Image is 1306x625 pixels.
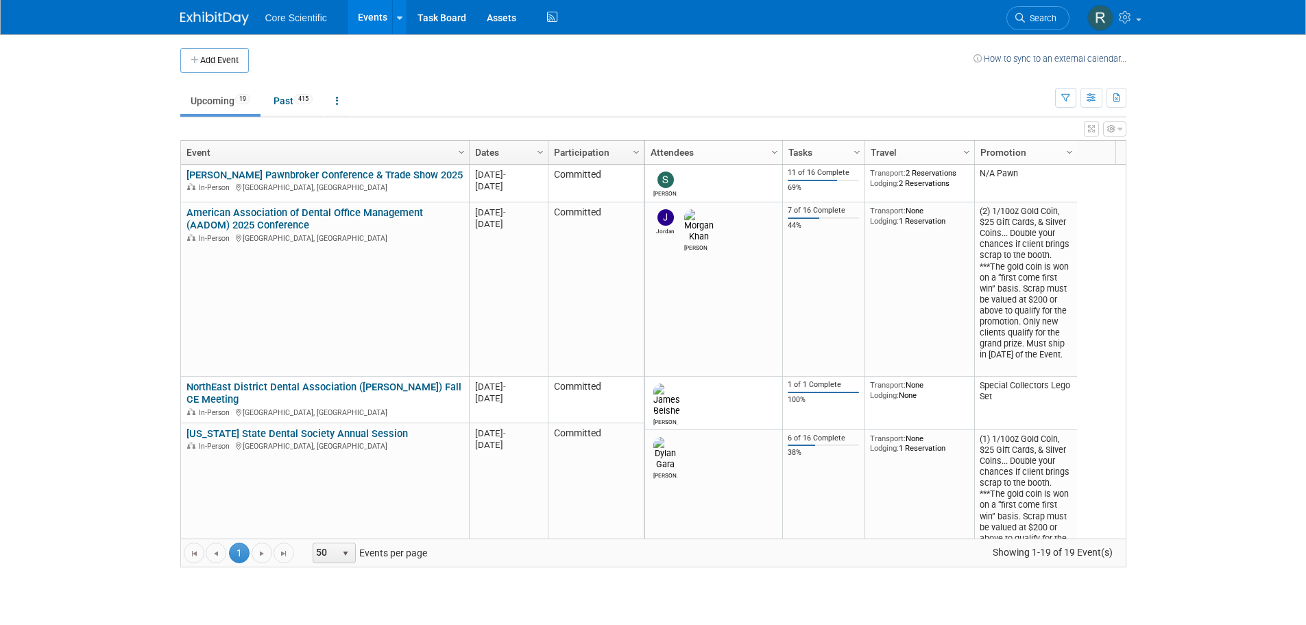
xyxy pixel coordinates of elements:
[186,181,463,193] div: [GEOGRAPHIC_DATA], [GEOGRAPHIC_DATA]
[788,395,859,405] div: 100%
[229,543,250,563] span: 1
[475,427,542,439] div: [DATE]
[788,380,859,390] div: 1 of 1 Complete
[554,141,635,164] a: Participation
[870,443,899,453] span: Lodging:
[535,147,546,158] span: Column Settings
[199,408,234,417] span: In-Person
[788,206,859,215] div: 7 of 16 Complete
[871,141,965,164] a: Travel
[974,377,1077,430] td: Special Collectors Lego Set
[186,381,461,406] a: NorthEast District Dental Association ([PERSON_NAME]) Fall CE Meeting
[206,543,226,563] a: Go to the previous page
[980,141,1068,164] a: Promotion
[295,543,441,563] span: Events per page
[1087,5,1113,31] img: Rachel Wolff
[684,209,714,242] img: Morgan Khan
[503,428,506,438] span: -
[278,548,289,559] span: Go to the last page
[456,147,467,158] span: Column Settings
[265,12,327,23] span: Core Scientific
[788,448,859,458] div: 38%
[657,172,674,188] img: Sam Robinson
[653,416,677,425] div: James Belshe
[274,543,294,563] a: Go to the last page
[870,434,906,443] span: Transport:
[475,207,542,218] div: [DATE]
[653,188,677,197] div: Sam Robinson
[475,218,542,230] div: [DATE]
[548,202,644,377] td: Committed
[256,548,267,559] span: Go to the next page
[503,169,506,180] span: -
[974,430,1077,604] td: (1) 1/10oz Gold Coin, $25 Gift Cards, & Silver Coins... Double your chances if client brings scra...
[870,380,969,400] div: None None
[187,183,195,190] img: In-Person Event
[788,221,859,231] div: 44%
[475,439,542,451] div: [DATE]
[974,54,1126,64] a: How to sync to an external calendar...
[788,168,859,178] div: 11 of 16 Complete
[1062,141,1077,161] a: Column Settings
[870,168,906,178] span: Transport:
[189,548,199,559] span: Go to the first page
[980,543,1125,562] span: Showing 1-19 of 19 Event(s)
[870,434,969,453] div: None 1 Reservation
[653,226,677,235] div: Jordan McCullough
[631,147,642,158] span: Column Settings
[653,470,677,479] div: Dylan Gara
[1064,147,1075,158] span: Column Settings
[475,141,539,164] a: Dates
[199,183,234,192] span: In-Person
[186,427,408,440] a: [US_STATE] State Dental Society Annual Session
[653,384,680,416] img: James Belshe
[548,377,644,423] td: Committed
[684,242,708,251] div: Morgan Khan
[870,206,906,215] span: Transport:
[340,548,351,559] span: select
[199,234,234,243] span: In-Person
[870,390,899,400] span: Lodging:
[186,141,460,164] a: Event
[252,543,272,563] a: Go to the next page
[263,88,323,114] a: Past415
[187,234,195,241] img: In-Person Event
[788,183,859,193] div: 69%
[475,180,542,192] div: [DATE]
[503,207,506,217] span: -
[186,232,463,244] div: [GEOGRAPHIC_DATA], [GEOGRAPHIC_DATA]
[870,380,906,390] span: Transport:
[1025,13,1056,23] span: Search
[186,169,463,181] a: [PERSON_NAME] Pawnbroker Conference & Trade Show 2025
[849,141,864,161] a: Column Settings
[548,165,644,202] td: Committed
[199,442,234,451] span: In-Person
[454,141,469,161] a: Column Settings
[767,141,782,161] a: Column Settings
[657,209,674,226] img: Jordan McCullough
[184,543,204,563] a: Go to the first page
[961,147,972,158] span: Column Settings
[548,423,644,598] td: Committed
[533,141,548,161] a: Column Settings
[313,543,337,563] span: 50
[186,207,423,232] a: American Association of Dental Office Management (AADOM) 2025 Conference
[186,406,463,418] div: [GEOGRAPHIC_DATA], [GEOGRAPHIC_DATA]
[769,147,780,158] span: Column Settings
[187,408,195,415] img: In-Person Event
[870,206,969,226] div: None 1 Reservation
[503,381,506,392] span: -
[180,12,249,25] img: ExhibitDay
[475,392,542,404] div: [DATE]
[180,48,249,73] button: Add Event
[870,168,969,188] div: 2 Reservations 2 Reservations
[788,434,859,443] div: 6 of 16 Complete
[788,141,856,164] a: Tasks
[651,141,773,164] a: Attendees
[210,548,221,559] span: Go to the previous page
[974,202,1077,377] td: (2) 1/10oz Gold Coin, $25 Gift Cards, & Silver Coins... Double your chances if client brings scra...
[629,141,644,161] a: Column Settings
[653,437,677,470] img: Dylan Gara
[974,165,1077,202] td: N/A Pawn
[187,442,195,449] img: In-Person Event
